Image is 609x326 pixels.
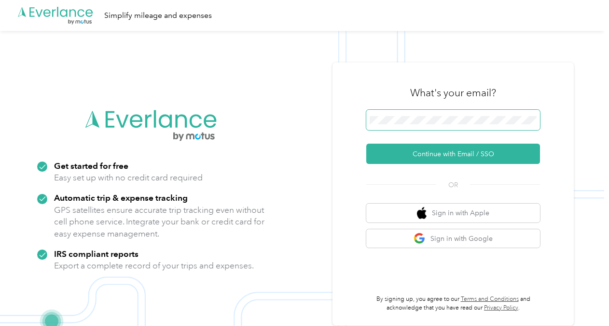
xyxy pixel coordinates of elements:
img: apple logo [417,207,427,219]
p: Export a complete record of your trips and expenses. [54,260,254,272]
h3: What's your email? [410,86,496,100]
strong: Get started for free [54,161,128,171]
p: By signing up, you agree to our and acknowledge that you have read our . [366,295,540,312]
p: GPS satellites ensure accurate trip tracking even without cell phone service. Integrate your bank... [54,204,265,240]
a: Privacy Policy [484,304,518,311]
img: google logo [414,233,426,245]
p: Easy set up with no credit card required [54,172,203,184]
a: Terms and Conditions [461,296,519,303]
div: Simplify mileage and expenses [104,10,212,22]
strong: Automatic trip & expense tracking [54,193,188,203]
button: apple logoSign in with Apple [366,204,540,222]
button: Continue with Email / SSO [366,144,540,164]
span: OR [436,180,470,190]
strong: IRS compliant reports [54,249,138,259]
button: google logoSign in with Google [366,229,540,248]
